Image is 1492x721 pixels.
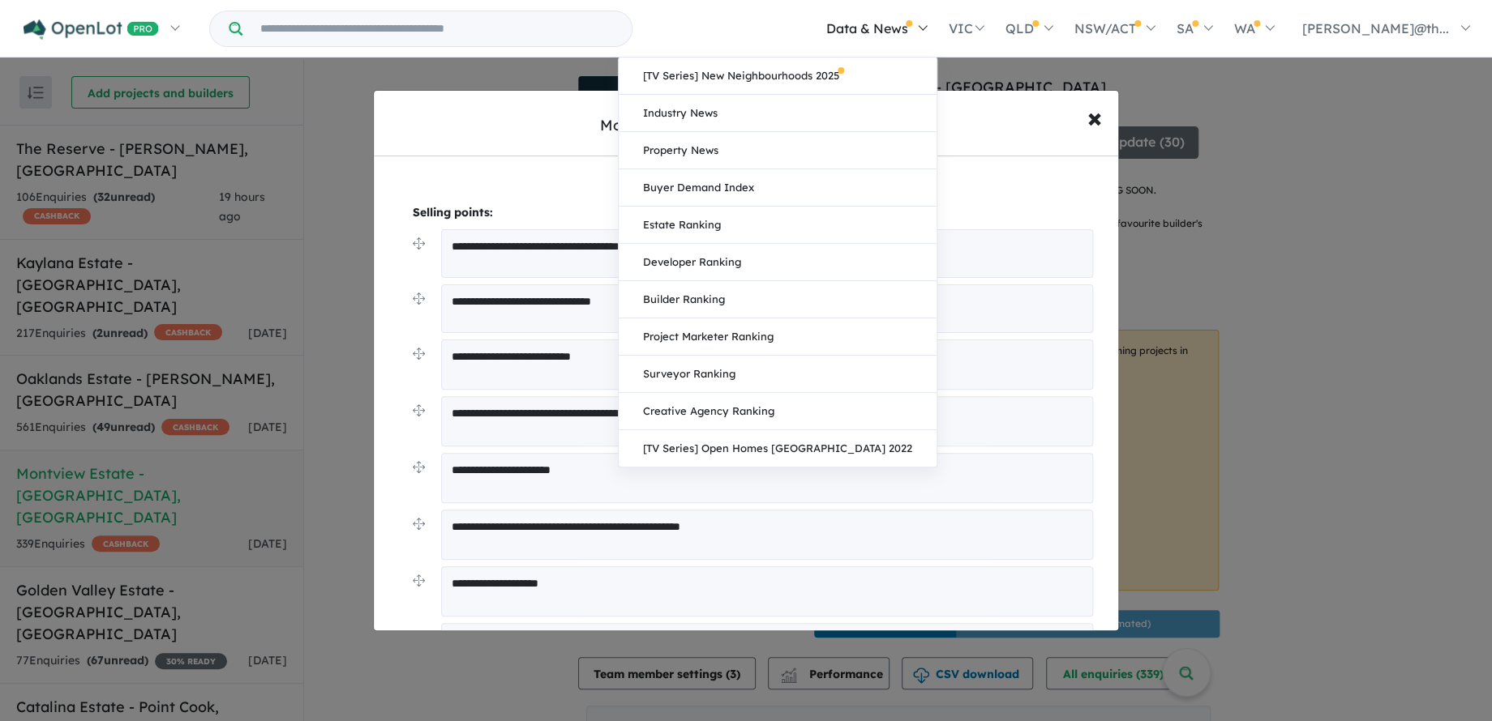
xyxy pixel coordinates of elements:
[24,19,159,40] img: Openlot PRO Logo White
[413,404,425,416] img: drag.svg
[619,207,937,244] a: Estate Ranking
[619,430,937,467] a: [TV Series] Open Homes [GEOGRAPHIC_DATA] 2022
[619,281,937,318] a: Builder Ranking
[413,461,425,473] img: drag.svg
[619,393,937,430] a: Creative Agency Ranking
[413,237,425,250] img: drag.svg
[619,169,937,207] a: Buyer Demand Index
[619,244,937,281] a: Developer Ranking
[413,348,425,360] img: drag.svg
[600,115,893,136] div: Montview Estate - [GEOGRAPHIC_DATA]
[413,292,425,305] img: drag.svg
[619,95,937,132] a: Industry News
[619,58,937,95] a: [TV Series] New Neighbourhoods 2025
[413,518,425,530] img: drag.svg
[619,132,937,169] a: Property News
[1087,100,1102,134] span: ×
[413,574,425,587] img: drag.svg
[619,318,937,356] a: Project Marketer Ranking
[1302,20,1449,36] span: [PERSON_NAME]@th...
[413,203,1093,223] p: Selling points:
[619,356,937,393] a: Surveyor Ranking
[246,11,628,46] input: Try estate name, suburb, builder or developer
